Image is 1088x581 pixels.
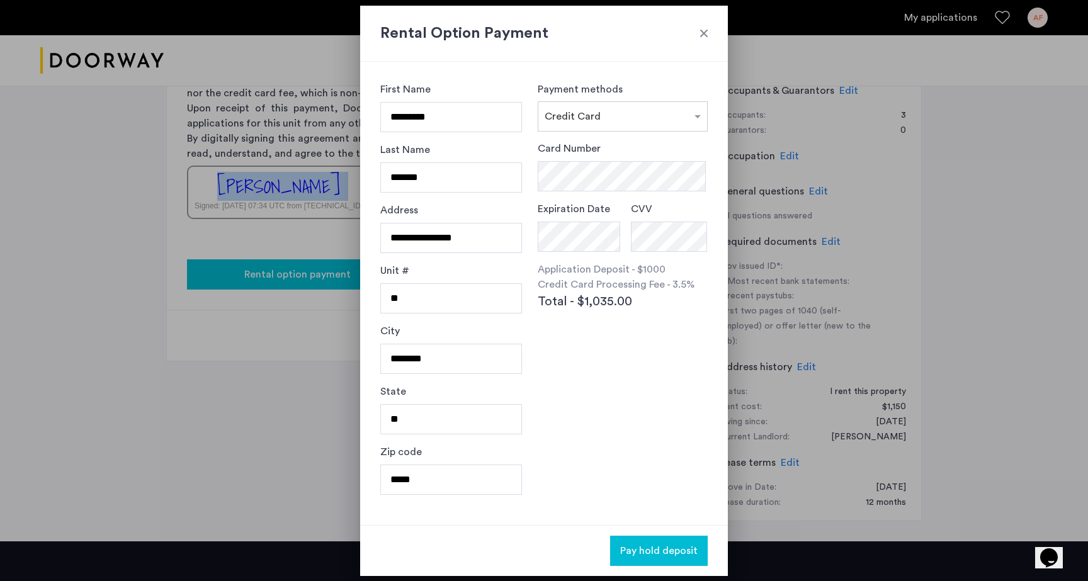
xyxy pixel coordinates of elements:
[631,201,652,217] label: CVV
[538,84,623,94] label: Payment methods
[380,263,409,278] label: Unit #
[610,536,708,566] button: button
[380,444,422,460] label: Zip code
[380,22,708,45] h2: Rental Option Payment
[538,141,601,156] label: Card Number
[380,203,418,218] label: Address
[545,111,601,121] span: Credit Card
[538,277,708,292] p: Credit Card Processing Fee - 3.5%
[620,543,698,558] span: Pay hold deposit
[380,82,431,97] label: First Name
[380,324,400,339] label: City
[1035,531,1075,568] iframe: chat widget
[538,201,610,217] label: Expiration Date
[538,262,708,277] p: Application Deposit - $1000
[538,292,632,311] span: Total - $1,035.00
[380,142,430,157] label: Last Name
[380,384,406,399] label: State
